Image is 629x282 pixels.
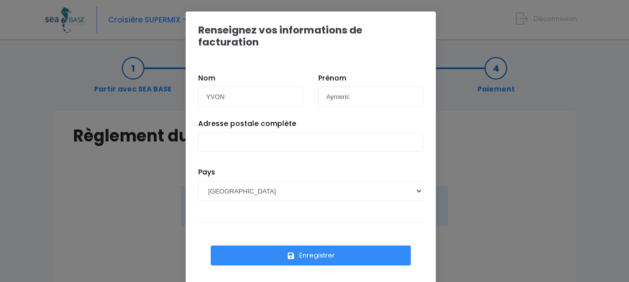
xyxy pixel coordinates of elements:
label: Nom [198,73,215,83]
label: Prénom [318,73,346,83]
label: Pays [198,167,215,177]
label: Adresse postale complète [198,118,296,129]
button: Enregistrer [211,245,411,265]
h1: Renseignez vos informations de facturation [198,24,423,48]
